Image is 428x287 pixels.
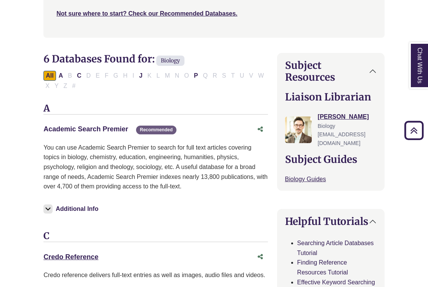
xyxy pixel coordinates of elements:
p: You can use Academic Search Premier to search for full text articles covering topics in biology, ... [43,143,268,191]
a: Biology Guides [285,176,326,182]
button: Helpful Tutorials [277,209,384,233]
a: Not sure where to start? Check our Recommended Databases. [56,10,237,17]
a: Credo Reference [43,253,98,261]
a: [PERSON_NAME] [318,113,369,120]
button: Filter Results A [56,71,66,81]
button: Subject Resources [277,53,384,89]
button: Share this database [253,250,268,264]
span: Biology [318,123,335,129]
span: [EMAIL_ADDRESS][DOMAIN_NAME] [318,131,365,146]
span: Recommended [136,126,176,134]
h3: A [43,103,268,115]
span: Biology [156,56,184,66]
a: Searching Article Databases Tutorial [297,240,374,256]
button: Share this database [253,122,268,137]
img: Greg Rosauer [285,116,312,143]
div: Alpha-list to filter by first letter of database name [43,72,267,89]
span: 6 Databases Found for: [43,53,155,65]
button: Additional Info [43,204,101,214]
a: Back to Top [402,125,426,136]
button: Filter Results P [192,71,200,81]
button: Filter Results C [75,71,84,81]
button: Filter Results J [137,71,145,81]
h2: Liaison Librarian [285,91,377,103]
a: Academic Search Premier [43,125,128,133]
h2: Subject Guides [285,153,377,165]
p: Credo reference delivers full-text entries as well as images, audio files and videos. [43,270,268,280]
a: Finding Reference Resources Tutorial [297,259,348,276]
h3: C [43,231,268,242]
button: All [43,71,56,81]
